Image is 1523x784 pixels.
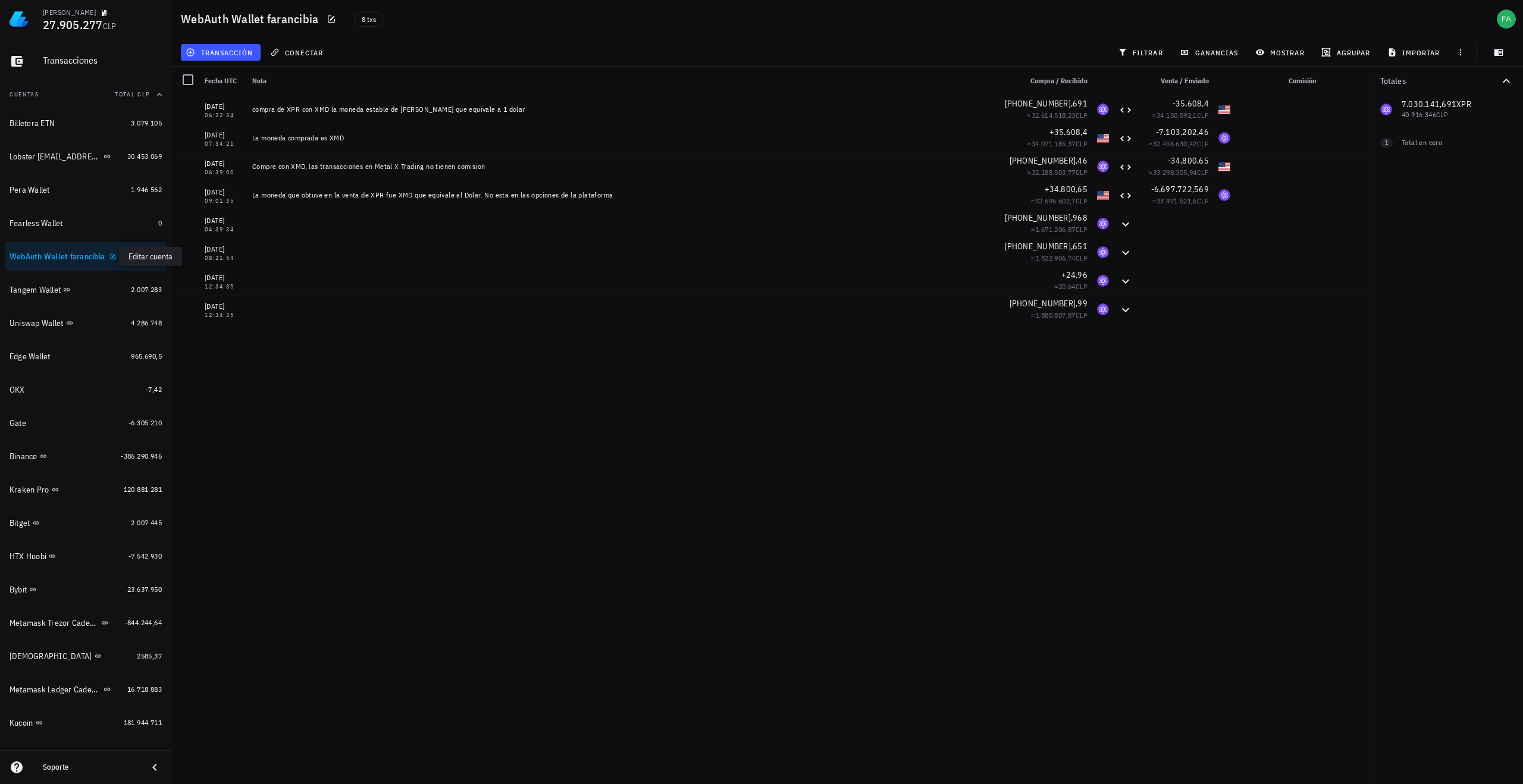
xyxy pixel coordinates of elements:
span: 1.822.906,74 [1035,253,1076,262]
a: Metamask Trezor Cadenas Ethereum, Binance SC, -844.244,64 [5,609,167,637]
div: Fecha UTC [200,67,247,95]
div: 08:21:54 [205,255,243,261]
div: Totales [1380,77,1499,85]
span: Nota [252,76,267,85]
div: USD-icon [1097,132,1109,144]
span: 1.946.562 [131,185,162,194]
div: Binance [10,451,37,462]
span: agrupar [1324,48,1370,57]
span: CLP [1076,225,1088,234]
span: 20,64 [1058,282,1076,291]
span: 32.188.503,77 [1032,168,1076,177]
span: CLP [1076,282,1088,291]
span: -35.608,4 [1173,98,1209,109]
span: Venta / Enviado [1161,76,1209,85]
a: Metamask Ledger Cadenas Ethereum, Electroneum y Pulse 16.718.883 [5,675,167,704]
div: [DATE] [205,129,243,141]
button: ganancias [1175,44,1246,61]
span: Compra / Recibido [1030,76,1088,85]
h1: WebAuth Wallet farancibia [181,10,323,29]
span: transacción [188,48,253,57]
span: [PHONE_NUMBER],46 [1010,155,1088,166]
span: -34.800,65 [1168,155,1209,166]
div: La moneda que obtuve en la venta de XPR fue XMD que equivale al Dolar. No esta en las opciones de... [252,190,1011,200]
div: Kucoin [10,718,33,728]
span: 2585,37 [137,651,162,660]
div: Gate [10,418,26,428]
a: Binance -386.290.946 [5,442,167,471]
button: agrupar [1317,44,1377,61]
span: ≈ [1031,253,1088,262]
div: USD-icon [1218,104,1230,115]
span: -7,42 [146,385,162,394]
div: Venta / Enviado [1137,67,1214,95]
div: [DATE] [205,158,243,170]
span: ≈ [1149,168,1209,177]
img: LedgiFi [10,10,29,29]
span: -7.542.930 [129,551,162,560]
span: -386.290.946 [121,451,162,460]
a: Uniswap Wallet 4.286.748 [5,309,167,337]
div: [DATE] [205,186,243,198]
span: ≈ [1152,111,1209,120]
div: OKX [10,385,25,395]
div: [PERSON_NAME] [43,8,96,17]
div: La moneda comprada es XMD [252,133,1011,143]
span: ≈ [1031,311,1088,319]
span: mostrar [1258,48,1305,57]
div: Uniswap Wallet [10,318,64,328]
span: [PHONE_NUMBER],651 [1005,241,1088,252]
span: 3.079.105 [131,118,162,127]
span: 1 [1385,138,1388,148]
span: CLP [1076,111,1088,120]
div: Lobster [EMAIL_ADDRESS][DOMAIN_NAME] [10,152,101,162]
div: Bitget [10,518,30,528]
a: HTX Huobi -7.542.930 [5,542,167,570]
span: CLP [1076,139,1088,148]
a: Edge Wallet 965.690,5 [5,342,167,371]
div: 07:34:21 [205,141,243,147]
span: Fecha UTC [205,76,237,85]
span: ≈ [1027,139,1088,148]
span: 30.453.069 [127,152,162,161]
div: Transacciones [43,55,162,66]
span: 2.007.445 [131,518,162,527]
span: CLP [1197,139,1209,148]
span: ≈ [1152,196,1209,205]
span: 23.637.950 [127,585,162,594]
span: 32.456.630,42 [1153,139,1197,148]
div: [DATE] [205,272,243,284]
button: importar [1382,44,1447,61]
span: 33.971.521,6 [1157,196,1197,205]
div: [DATE] [205,243,243,255]
div: HTX Huobi [10,551,46,562]
a: Fearless Wallet 0 [5,209,167,237]
a: Tangem Wallet 2.007.283 [5,275,167,304]
div: Billetera ETN [10,118,55,128]
a: Transacciones [5,47,167,76]
div: Total en cero [1402,137,1490,148]
div: Metamask Ledger Cadenas Ethereum, Electroneum y Pulse [10,685,101,695]
div: 06:22:34 [205,112,243,118]
span: 1.671.206,87 [1035,225,1076,234]
button: Totales [1371,67,1523,95]
span: -844.244,64 [125,618,162,627]
span: +24,96 [1061,269,1088,280]
span: 32.696.602,7 [1035,196,1076,205]
span: CLP [1076,311,1088,319]
span: CLP [1197,168,1209,177]
div: Bybit [10,585,27,595]
span: ≈ [1149,139,1209,148]
div: [DATE] [205,101,243,112]
div: Compra / Recibido [1016,67,1092,95]
div: [DATE] [205,300,243,312]
span: Comisión [1289,76,1316,85]
span: filtrar [1120,48,1163,57]
span: CLP [1076,168,1088,177]
span: 33.298.305,94 [1153,168,1197,177]
a: Bitget 2.007.445 [5,509,167,537]
span: +34.800,65 [1045,184,1088,195]
a: Kucoin 181.944.711 [5,708,167,737]
span: 40.916.346 [127,252,162,261]
span: -6.305.210 [129,418,162,427]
